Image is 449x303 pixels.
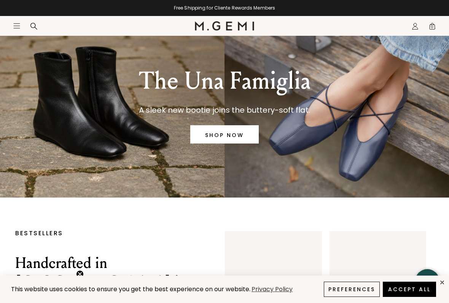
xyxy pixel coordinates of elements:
[428,24,436,32] span: 0
[383,282,436,297] button: Accept All
[15,231,202,236] p: BESTSELLERS
[190,125,259,144] a: SHOP NOW
[139,67,310,95] p: The Una Famiglia
[76,270,84,278] button: Close teaser
[13,22,21,30] button: Open site menu
[11,285,250,293] span: This website uses cookies to ensure you get the best experience on our website.
[439,279,445,285] div: close
[250,285,294,294] a: Privacy Policy (opens in a new tab)
[324,282,380,297] button: Preferences
[195,21,255,30] img: M.Gemi
[139,104,310,116] p: A sleek new bootie joins the buttery-soft flat.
